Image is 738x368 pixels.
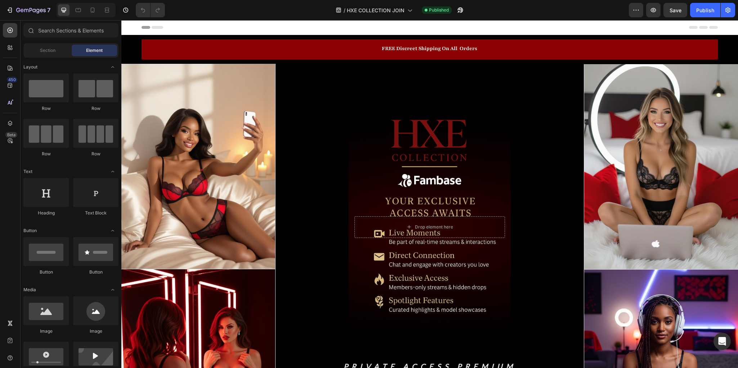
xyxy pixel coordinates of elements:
[23,23,118,37] input: Search Sections & Elements
[23,287,36,293] span: Media
[23,227,37,234] span: Button
[23,210,69,216] div: Heading
[47,6,50,14] p: 7
[663,3,687,17] button: Save
[3,3,54,17] button: 7
[714,333,731,350] div: Open Intercom Messenger
[73,328,118,334] div: Image
[107,284,118,296] span: Toggle open
[73,210,118,216] div: Text Block
[121,20,738,368] iframe: Design area
[23,151,69,157] div: Row
[23,105,69,112] div: Row
[73,105,118,112] div: Row
[347,6,404,14] span: HXE COLLECTION JOIN
[40,47,55,54] span: Section
[107,166,118,177] span: Toggle open
[7,77,17,83] div: 450
[23,64,37,70] span: Layout
[463,44,617,249] img: gempages_578261704064893893-1f285e9a-d90a-4ff4-a9cf-6bc8e7ce90f6.jpg
[191,341,426,360] p: private access.premium connection.
[23,269,69,275] div: Button
[23,328,69,334] div: Image
[23,168,32,175] span: Text
[235,24,381,33] p: FREE Discreet Shipping On All Orders
[227,85,389,328] div: Background Image
[73,269,118,275] div: Button
[136,3,165,17] div: Undo/Redo
[670,7,681,13] span: Save
[5,132,17,138] div: Beta
[690,3,720,17] button: Publish
[107,61,118,73] span: Toggle open
[73,151,118,157] div: Row
[344,6,345,14] span: /
[429,7,449,13] span: Published
[107,225,118,236] span: Toggle open
[294,204,332,210] div: Drop element here
[86,47,103,54] span: Element
[696,6,714,14] div: Publish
